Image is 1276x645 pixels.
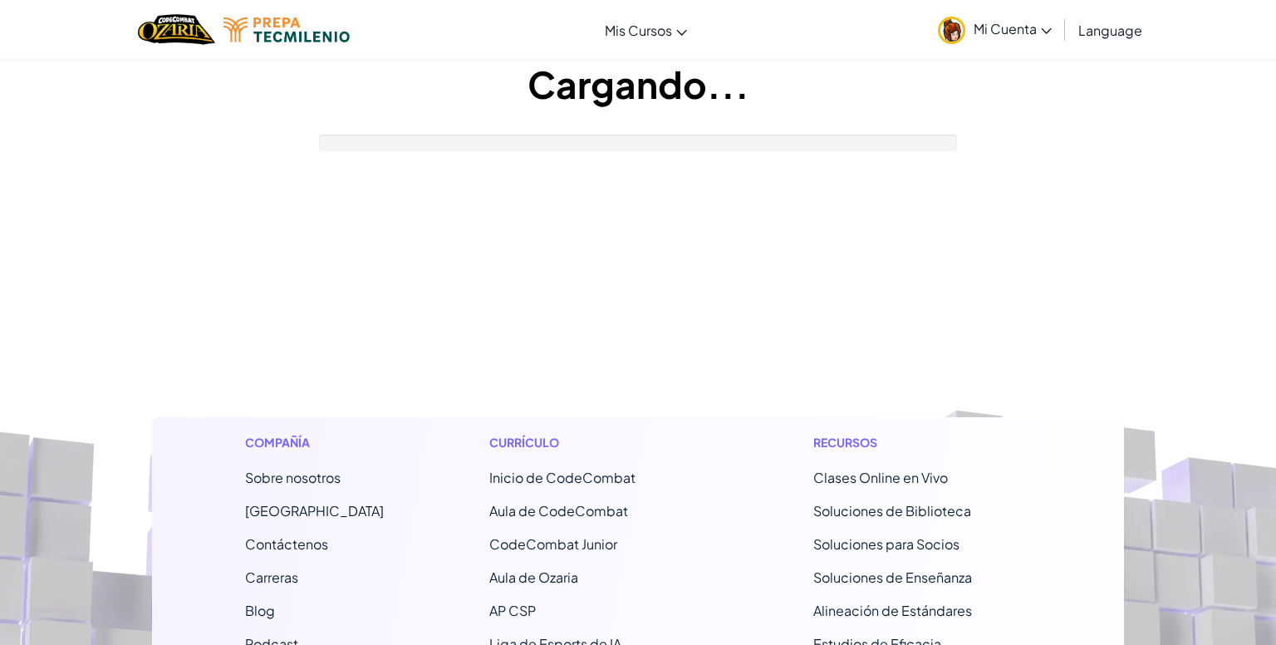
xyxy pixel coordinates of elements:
[489,434,708,451] h1: Currículo
[245,502,384,519] a: [GEOGRAPHIC_DATA]
[223,17,350,42] img: Tecmilenio logo
[1070,7,1151,52] a: Language
[813,569,972,586] a: Soluciones de Enseñanza
[245,434,384,451] h1: Compañía
[974,20,1052,37] span: Mi Cuenta
[489,469,636,486] span: Inicio de CodeCombat
[245,602,275,619] a: Blog
[596,7,695,52] a: Mis Cursos
[489,602,536,619] a: AP CSP
[1078,22,1142,39] span: Language
[930,3,1060,56] a: Mi Cuenta
[138,12,215,47] a: Ozaria by CodeCombat logo
[489,569,578,586] a: Aula de Ozaria
[489,535,617,553] a: CodeCombat Junior
[605,22,672,39] span: Mis Cursos
[813,469,948,486] a: Clases Online en Vivo
[813,502,971,519] a: Soluciones de Biblioteca
[813,602,972,619] a: Alineación de Estándares
[813,434,1032,451] h1: Recursos
[245,569,298,586] a: Carreras
[245,469,341,486] a: Sobre nosotros
[138,12,215,47] img: Home
[938,17,965,44] img: avatar
[245,535,328,553] span: Contáctenos
[489,502,628,519] a: Aula de CodeCombat
[813,535,959,553] a: Soluciones para Socios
